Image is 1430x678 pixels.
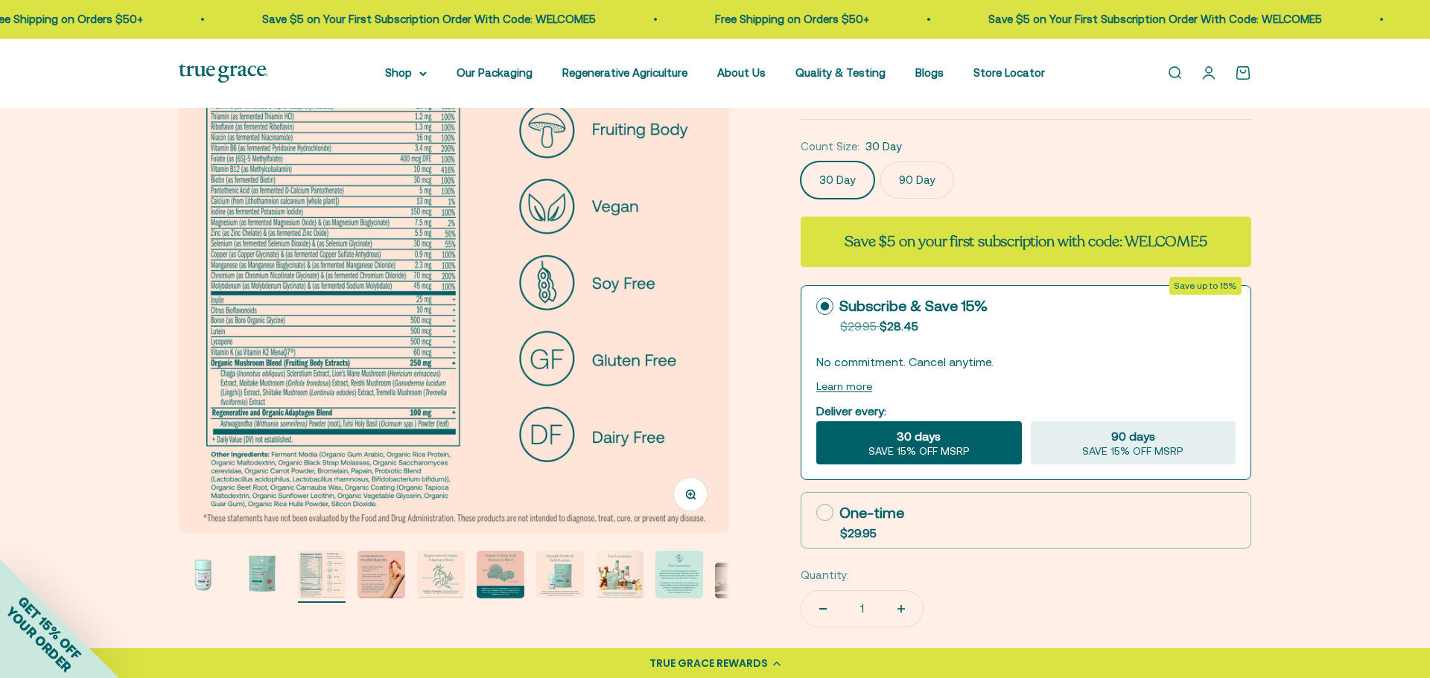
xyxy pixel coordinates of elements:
[238,551,286,598] img: Daily Multivitamin for Immune Support, Energy, Daily Balance, and Healthy Bone Support* - Vitamin...
[655,551,703,598] img: Every lot of True Grace supplements undergoes extensive third-party testing. Regulation says we d...
[562,66,687,79] a: Regenerative Agriculture
[655,551,703,603] button: Go to item 9
[15,593,84,662] span: GET 15% OFF
[596,551,643,603] button: Go to item 8
[795,66,886,79] a: Quality & Testing
[915,66,944,79] a: Blogs
[801,591,845,627] button: Decrease quantity
[649,656,768,671] div: TRUE GRACE REWARDS
[880,591,923,627] button: Increase quantity
[845,231,1207,252] strong: Save $5 on your first subscription with code: WELCOME5
[477,551,524,603] button: Go to item 6
[257,10,591,28] p: Save $5 on Your First Subscription Order With Code: WELCOME5
[238,551,286,603] button: Go to item 2
[536,551,584,603] button: Go to item 7
[3,604,74,675] span: YOUR ORDER
[596,551,643,598] img: Our full product line provides a robust and comprehensive offering for a true foundation of healt...
[865,138,902,156] span: 30 Day
[417,551,465,598] img: Holy Basil and Ashwagandha are Ayurvedic herbs known as "adaptogens." They support overall health...
[983,10,1317,28] p: Save $5 on Your First Subscription Order With Code: WELCOME5
[357,551,405,598] img: - 1200IU of Vitamin D3 from lichen and 60 mcg of Vitamin K2 from Mena-Q7 - Regenerative & organic...
[710,13,864,25] a: Free Shipping on Orders $50+
[801,566,849,584] label: Quantity:
[801,138,859,156] legend: Count Size:
[357,551,405,603] button: Go to item 4
[298,551,346,603] button: Go to item 3
[477,551,524,598] img: Reishi supports healthy aging. Lion's Mane for brain, nerve, and cognitive support. Maitake suppo...
[457,66,533,79] a: Our Packaging
[417,551,465,603] button: Go to item 5
[717,66,766,79] a: About Us
[298,551,346,598] img: Fruiting Body Vegan Soy Free Gluten Free Dairy Free
[973,66,1045,79] a: Store Locator
[179,551,226,598] img: Daily Multivitamin for Immune Support, Energy, Daily Balance, and Healthy Bone Support* Vitamin A...
[536,551,584,598] img: When you opt out for our refill pouches instead of buying a whole new bottle every time you buy s...
[385,64,427,82] summary: Shop
[179,551,226,603] button: Go to item 1
[715,563,763,603] button: Go to item 10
